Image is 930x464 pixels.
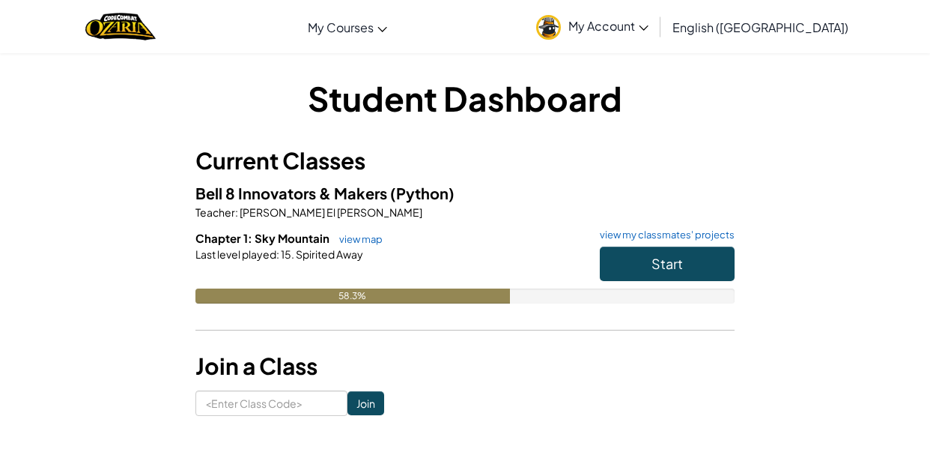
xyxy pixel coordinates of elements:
span: Start [651,255,683,272]
h3: Join a Class [195,349,735,383]
span: Last level played [195,247,276,261]
span: : [235,205,238,219]
a: Ozaria by CodeCombat logo [85,11,155,42]
input: Join [347,391,384,415]
div: 58.3% [195,289,510,304]
span: Bell 8 Innovators & Makers [195,184,390,202]
span: Chapter 1: Sky Mountain [195,231,332,245]
img: avatar [536,15,561,40]
a: English ([GEOGRAPHIC_DATA]) [665,7,856,47]
a: My Account [529,3,656,50]
span: My Courses [308,19,374,35]
span: English ([GEOGRAPHIC_DATA]) [672,19,848,35]
a: My Courses [300,7,395,47]
h3: Current Classes [195,144,735,178]
a: view map [332,233,383,245]
button: Start [600,247,735,281]
span: Spirited Away [294,247,363,261]
span: (Python) [390,184,455,202]
span: : [276,247,279,261]
span: 15. [279,247,294,261]
span: My Account [568,18,648,34]
span: [PERSON_NAME] El [PERSON_NAME] [238,205,422,219]
h1: Student Dashboard [195,75,735,121]
a: view my classmates' projects [592,230,735,240]
img: Home [85,11,155,42]
span: Teacher [195,205,235,219]
input: <Enter Class Code> [195,391,347,416]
